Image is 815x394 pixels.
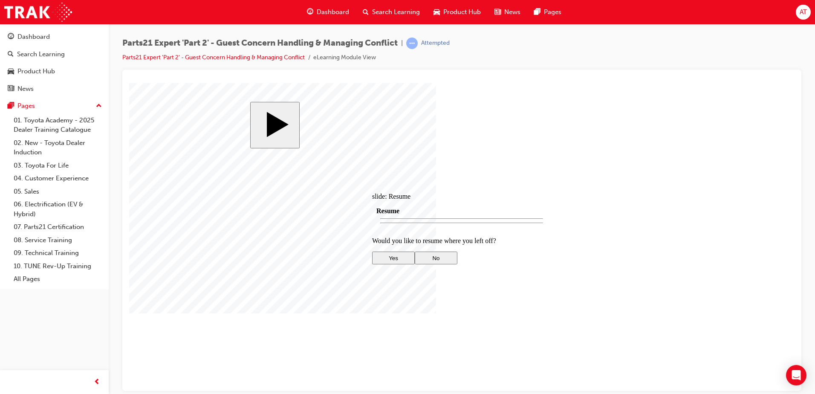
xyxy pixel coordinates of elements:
span: search-icon [8,51,14,58]
li: eLearning Module View [313,53,376,63]
div: Dashboard [17,32,50,42]
span: car-icon [8,68,14,75]
div: Search Learning [17,49,65,59]
a: Parts21 Expert 'Part 2' - Guest Concern Handling & Managing Conflict [122,54,305,61]
a: News [3,81,105,97]
span: Search Learning [372,7,420,17]
span: AT [800,7,807,17]
a: 01. Toyota Academy - 2025 Dealer Training Catalogue [10,114,105,136]
button: DashboardSearch LearningProduct HubNews [3,27,105,98]
span: guage-icon [307,7,313,17]
div: Pages [17,101,35,111]
a: 09. Technical Training [10,246,105,260]
span: Product Hub [443,7,481,17]
div: Product Hub [17,67,55,76]
div: News [17,84,34,94]
span: Parts21 Expert 'Part 2' - Guest Concern Handling & Managing Conflict [122,38,398,48]
span: Resume [247,124,270,131]
a: car-iconProduct Hub [427,3,488,21]
a: 04. Customer Experience [10,172,105,185]
a: 03. Toyota For Life [10,159,105,172]
button: AT [796,5,811,20]
div: slide: Resume [243,110,422,117]
a: 07. Parts21 Certification [10,220,105,234]
img: Trak [4,3,72,22]
div: Attempted [421,39,450,47]
p: Would you like to resume where you left off? [243,154,422,162]
span: News [504,7,520,17]
span: pages-icon [534,7,540,17]
a: All Pages [10,272,105,286]
button: Yes [243,168,286,181]
a: Dashboard [3,29,105,45]
span: guage-icon [8,33,14,41]
a: Search Learning [3,46,105,62]
span: news-icon [494,7,501,17]
span: learningRecordVerb_ATTEMPT-icon [406,38,418,49]
span: pages-icon [8,102,14,110]
a: 05. Sales [10,185,105,198]
span: news-icon [8,85,14,93]
a: news-iconNews [488,3,527,21]
span: | [401,38,403,48]
a: 10. TUNE Rev-Up Training [10,260,105,273]
a: pages-iconPages [527,3,568,21]
span: car-icon [434,7,440,17]
button: Pages [3,98,105,114]
a: Product Hub [3,64,105,79]
span: up-icon [96,101,102,112]
a: guage-iconDashboard [300,3,356,21]
button: No [286,168,328,181]
a: 08. Service Training [10,234,105,247]
span: Pages [544,7,561,17]
div: Open Intercom Messenger [786,365,806,385]
span: prev-icon [94,377,100,388]
span: Dashboard [317,7,349,17]
a: search-iconSearch Learning [356,3,427,21]
a: 02. New - Toyota Dealer Induction [10,136,105,159]
a: 06. Electrification (EV & Hybrid) [10,198,105,220]
span: search-icon [363,7,369,17]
